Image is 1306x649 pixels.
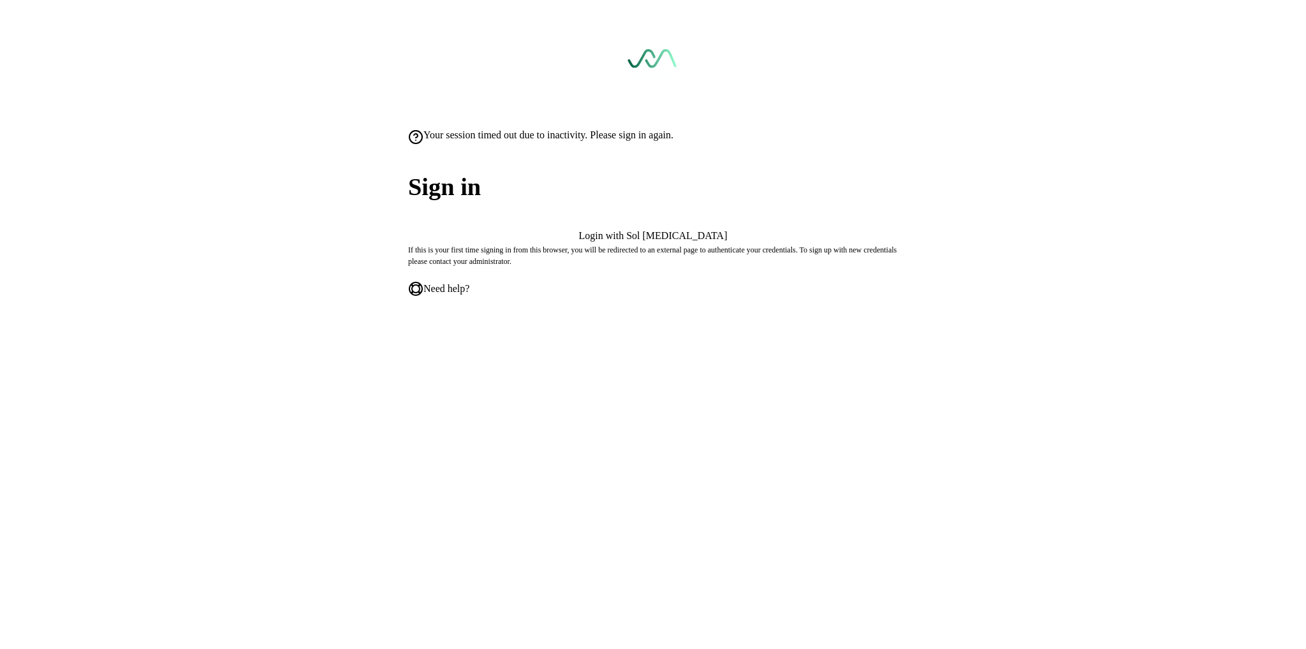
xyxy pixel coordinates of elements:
[408,230,898,242] button: Login with Sol [MEDICAL_DATA]
[627,49,679,80] a: Go to sign in
[627,49,679,80] img: See-Mode Logo
[408,281,469,296] a: Need help?
[423,129,673,141] span: Your session timed out due to inactivity. Please sign in again.
[408,245,897,266] span: If this is your first time signing in from this browser, you will be redirected to an external pa...
[408,169,898,206] span: Sign in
